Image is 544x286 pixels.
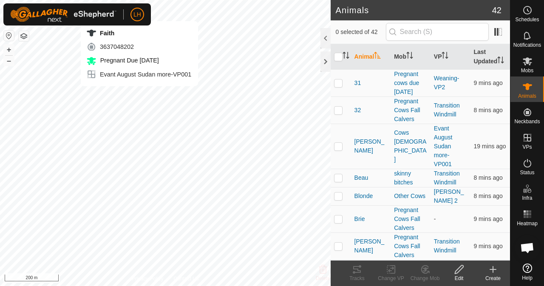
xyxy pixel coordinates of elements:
span: 8 Oct 2025, 1:38 pm [473,174,502,181]
input: Search (S) [386,23,489,41]
span: Animals [518,93,536,99]
th: VP [431,44,470,70]
span: Schedules [515,17,539,22]
span: 8 Oct 2025, 1:38 pm [473,107,502,113]
img: Gallagher Logo [10,7,116,22]
a: Contact Us [173,275,198,283]
span: Mobs [521,68,533,73]
a: Transition Windmill [434,102,460,118]
span: Notifications [513,42,541,48]
th: Last Updated [470,44,510,70]
span: Neckbands [514,119,540,124]
div: skinny bitches [394,169,427,187]
div: Pregnant Cows Fall Calvers [394,233,427,260]
p-sorticon: Activate to sort [497,58,504,65]
h2: Animals [336,5,492,15]
p-sorticon: Activate to sort [442,53,448,60]
button: – [4,56,14,66]
span: ChiefExecutive [354,260,388,278]
a: Weaning-VP2 [434,75,459,91]
span: Infra [522,195,532,201]
div: Other Cows [394,192,427,201]
div: Change Mob [408,275,442,282]
span: VPs [522,144,532,150]
a: Privacy Policy [132,275,164,283]
span: 8 Oct 2025, 1:37 pm [473,79,502,86]
button: Reset Map [4,31,14,41]
a: [PERSON_NAME] 2 [434,188,464,204]
button: + [4,45,14,55]
span: Help [522,275,533,280]
span: 32 [354,106,361,115]
div: Change VP [374,275,408,282]
p-sorticon: Activate to sort [406,53,413,60]
span: Status [520,170,534,175]
div: Pregnant Cows Fall Calvers [394,97,427,124]
div: Pregnant Cows Fall Calvers [394,206,427,232]
div: Edit [442,275,476,282]
p-sorticon: Activate to sort [343,53,349,60]
span: 8 Oct 2025, 1:37 pm [473,215,502,222]
span: 31 [354,79,361,88]
span: Blonde [354,192,373,201]
p-sorticon: Activate to sort [374,53,381,60]
span: Beau [354,173,368,182]
th: Animal [351,44,391,70]
a: Evant August Sudan more-VP001 [434,125,453,167]
span: [PERSON_NAME] [354,237,388,255]
th: Mob [391,44,431,70]
div: Pregnant cows due [DATE] [394,70,427,96]
span: 8 Oct 2025, 1:37 pm [473,243,502,249]
a: Help [510,260,544,284]
span: 42 [492,4,501,17]
div: Open chat [515,235,540,261]
button: Map Layers [19,31,29,41]
div: Faith [86,28,191,38]
span: Brie [354,215,365,224]
div: Create [476,275,510,282]
span: Pregnant Due [DATE] [98,57,159,64]
span: 8 Oct 2025, 1:27 pm [473,143,506,150]
a: Transition Windmill [434,238,460,254]
div: 3637048202 [86,42,191,52]
span: 0 selected of 42 [336,28,386,37]
span: [PERSON_NAME] [354,137,388,155]
div: Tracks [340,275,374,282]
span: LH [133,10,141,19]
app-display-virtual-paddock-transition: - [434,215,436,222]
a: Transition Windmill [434,170,460,186]
div: Cows [DEMOGRAPHIC_DATA] [394,128,427,164]
span: Heatmap [517,221,538,226]
span: 8 Oct 2025, 1:38 pm [473,193,502,199]
div: Evant August Sudan more-VP001 [86,69,191,79]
